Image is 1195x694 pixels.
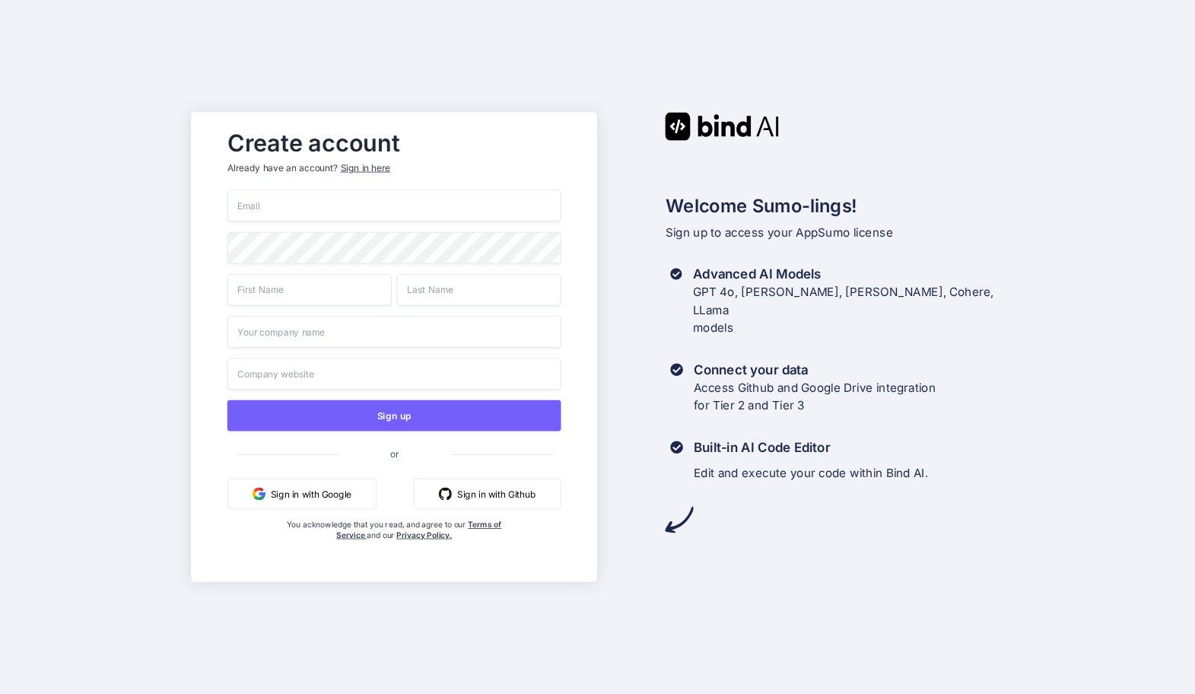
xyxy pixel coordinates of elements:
[341,161,390,174] div: Sign in here
[283,520,506,571] div: You acknowledge that you read, and agree to our and our
[396,530,452,540] a: Privacy Policy.
[227,274,392,306] input: First Name
[414,479,561,510] button: Sign in with Github
[439,487,452,500] img: github
[338,438,450,470] span: or
[227,479,377,510] button: Sign in with Google
[694,361,936,379] h3: Connect your data
[227,189,561,221] input: Email
[693,283,1004,337] p: GPT 4o, [PERSON_NAME], [PERSON_NAME], Cohere, LLama models
[397,274,561,306] input: Last Name
[227,133,561,154] h2: Create account
[666,505,694,533] img: arrow
[693,265,1004,283] h3: Advanced AI Models
[666,112,780,140] img: Bind AI logo
[666,224,1004,242] p: Sign up to access your AppSumo license
[694,464,928,482] p: Edit and execute your code within Bind AI.
[336,520,501,540] a: Terms of Service
[227,400,561,431] button: Sign up
[227,316,561,348] input: Your company name
[694,379,936,415] p: Access Github and Google Drive integration for Tier 2 and Tier 3
[227,161,561,174] p: Already have an account?
[253,487,265,500] img: google
[694,438,928,457] h3: Built-in AI Code Editor
[227,358,561,390] input: Company website
[666,193,1004,220] h2: Welcome Sumo-lings!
